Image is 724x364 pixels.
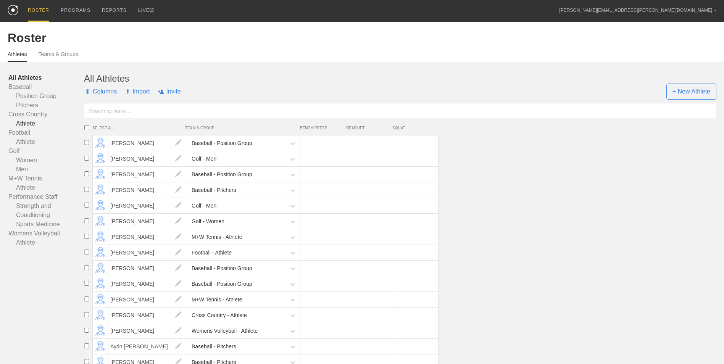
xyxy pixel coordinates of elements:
[8,174,84,183] a: M+W Tennis
[108,140,185,146] a: [PERSON_NAME]
[171,276,186,292] img: edit.png
[171,261,186,276] img: edit.png
[8,31,716,45] div: Roster
[171,292,186,307] img: edit.png
[125,80,150,103] span: Import
[392,126,435,130] span: SQUAT
[108,265,185,271] a: [PERSON_NAME]
[8,73,84,82] a: All Athletes
[108,234,185,240] a: [PERSON_NAME]
[192,293,242,307] div: M+W Tennis - Athlete
[8,238,84,247] a: Athlete
[171,245,186,260] img: edit.png
[171,151,186,166] img: edit.png
[192,277,252,291] div: Baseball - Position Group
[8,5,18,15] img: logo
[8,101,84,110] a: Pitchers
[192,308,247,322] div: Cross Country - Athlete
[171,323,186,338] img: edit.png
[8,183,84,192] a: Athlete
[108,202,185,209] a: [PERSON_NAME]
[8,110,84,119] a: Cross Country
[171,229,186,245] img: edit.png
[108,343,185,350] a: Aydn [PERSON_NAME]
[192,246,232,260] div: Football - Athlete
[8,119,84,128] a: Athlete
[108,245,185,260] span: [PERSON_NAME]
[108,135,185,151] span: [PERSON_NAME]
[346,126,389,130] span: DEADLIFT
[8,147,84,156] a: Golf
[185,126,300,130] span: TEAM & GROUP
[8,165,84,174] a: Men
[108,182,185,198] span: [PERSON_NAME]
[171,308,186,323] img: edit.png
[108,327,185,334] a: [PERSON_NAME]
[158,80,181,103] span: Invite
[8,137,84,147] a: Athlete
[171,182,186,198] img: edit.png
[108,198,185,213] span: [PERSON_NAME]
[8,192,84,201] a: Performance Staff
[171,167,186,182] img: edit.png
[192,214,224,229] div: Golf - Women
[108,280,185,287] a: [PERSON_NAME]
[84,73,716,84] div: All Athletes
[108,261,185,276] span: [PERSON_NAME]
[108,187,185,193] a: [PERSON_NAME]
[171,135,186,151] img: edit.png
[8,92,84,101] a: Position Group
[686,327,724,364] iframe: Chat Widget
[108,229,185,245] span: [PERSON_NAME]
[666,84,716,100] span: + New Athlete
[108,155,185,162] a: [PERSON_NAME]
[108,308,185,323] span: [PERSON_NAME]
[192,324,258,338] div: Womens Volleyball - Athlete
[192,199,216,213] div: Golf - Men
[108,171,185,177] a: [PERSON_NAME]
[8,229,84,238] a: Womens Volleyball
[171,214,186,229] img: edit.png
[8,201,84,220] a: Strength and Conidtioning
[8,128,84,137] a: Football
[108,218,185,224] a: [PERSON_NAME]
[8,82,84,92] a: Baseball
[108,323,185,338] span: [PERSON_NAME]
[714,8,716,13] div: ▼
[92,126,185,130] span: SELECT ALL
[171,198,186,213] img: edit.png
[108,292,185,307] span: [PERSON_NAME]
[108,296,185,303] a: [PERSON_NAME]
[84,80,117,103] span: Columns
[108,151,185,166] span: [PERSON_NAME]
[84,103,716,118] input: Search by name...
[192,183,236,197] div: Baseball - Pitchers
[108,214,185,229] span: [PERSON_NAME]
[8,156,84,165] a: Women
[192,136,252,150] div: Baseball - Position Group
[8,220,84,229] a: Sports Medicine
[192,152,216,166] div: Golf - Men
[108,276,185,292] span: [PERSON_NAME]
[39,51,78,61] a: Teams & Groups
[192,261,252,275] div: Baseball - Position Group
[108,339,185,354] span: Aydn [PERSON_NAME]
[108,167,185,182] span: [PERSON_NAME]
[8,51,27,62] a: Athletes
[192,230,242,244] div: M+W Tennis - Athlete
[171,339,186,354] img: edit.png
[108,312,185,318] a: [PERSON_NAME]
[192,168,252,182] div: Baseball - Position Group
[300,126,342,130] span: BENCH PRESS
[108,249,185,256] a: [PERSON_NAME]
[192,340,236,354] div: Baseball - Pitchers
